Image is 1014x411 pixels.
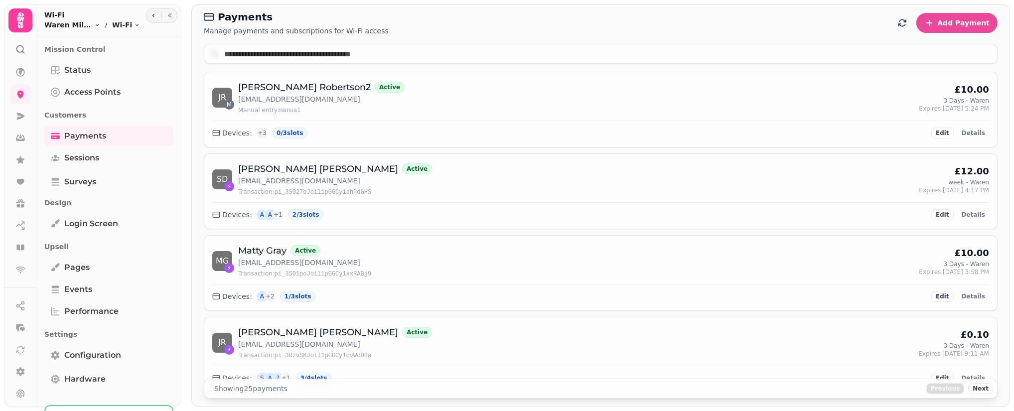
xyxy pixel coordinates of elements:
[238,258,371,268] p: [EMAIL_ADDRESS][DOMAIN_NAME]
[402,327,432,338] div: Active
[955,83,989,97] div: £10.00
[44,194,173,212] p: Design
[958,128,989,138] button: Details
[44,126,173,146] a: Payments
[44,345,173,365] a: Configuration
[272,372,284,384] div: ?
[44,20,100,30] button: Waren Mill Camping and [GEOGRAPHIC_DATA]
[256,372,268,384] div: Samsung SM-A336B
[958,373,989,384] button: Details
[958,209,989,220] button: Details
[288,209,324,220] div: 2 / 3 slots
[44,172,173,192] a: Surveys
[64,349,121,361] span: Configuration
[204,26,389,36] p: Manage payments and subscriptions for Wi-Fi access
[919,186,989,194] div: Expires [DATE] 4:17 PM
[238,94,405,104] p: [EMAIL_ADDRESS][DOMAIN_NAME]
[280,372,292,384] div: + 1
[64,152,99,164] span: Sessions
[238,339,432,349] p: [EMAIL_ADDRESS][DOMAIN_NAME]
[280,291,316,302] div: 1 / 3 slots
[936,375,949,381] span: Edit
[973,386,989,392] span: Next
[204,10,389,24] h2: Payments
[968,383,993,394] button: Next
[44,82,173,102] a: Access Points
[44,10,140,20] h2: Wi-Fi
[931,373,954,384] button: Edit
[44,325,173,343] p: Settings
[44,20,140,30] nav: breadcrumb
[44,148,173,168] a: Sessions
[931,128,954,138] button: Edit
[44,40,173,58] p: Mission Control
[44,20,92,30] span: Waren Mill Camping and [GEOGRAPHIC_DATA]
[272,209,284,221] div: + 1
[256,209,268,221] div: Apple iPhone
[936,212,949,218] span: Edit
[44,60,173,80] a: Status
[44,279,173,299] a: Events
[238,351,432,360] div: Transaction:
[208,384,293,394] div: Showing 25 payments
[64,86,121,98] span: Access Points
[64,218,118,230] span: Login screen
[224,181,234,191] div: ⚡
[44,106,173,124] p: Customers
[64,305,119,317] span: Performance
[64,373,106,385] span: Hardware
[64,130,106,142] span: Payments
[264,372,276,384] div: Amazon KFMUWI
[944,97,989,105] div: 3 Days - Waren
[238,162,398,176] h3: [PERSON_NAME] [PERSON_NAME]
[44,258,173,277] a: Pages
[217,175,228,183] span: S D
[238,325,398,339] h3: [PERSON_NAME] [PERSON_NAME]
[238,80,371,94] h3: [PERSON_NAME] Robertson2
[944,342,989,350] div: 3 Days - Waren
[931,209,954,220] button: Edit
[402,163,432,174] div: Active
[212,210,252,220] div: Devices:
[958,291,989,302] button: Details
[238,176,432,186] p: [EMAIL_ADDRESS][DOMAIN_NAME]
[272,128,308,138] div: 0 / 3 slots
[44,214,173,234] a: Login screen
[275,189,371,196] span: pi_3S027bJoil1pGGCy1dhPdGHS
[955,164,989,178] div: £12.00
[919,105,989,113] div: Expires [DATE] 5:24 PM
[64,64,91,76] span: Status
[264,209,276,221] div: Apple Macintosh
[44,369,173,389] a: Hardware
[937,19,990,26] span: Add Payment
[224,100,234,110] div: M
[955,246,989,260] div: £10.00
[216,257,229,265] span: M G
[931,386,960,392] span: Previous
[962,375,985,381] span: Details
[936,293,949,299] span: Edit
[931,291,954,302] button: Edit
[218,339,226,347] span: J R
[296,373,332,384] div: 3 / 4 slots
[375,82,405,93] div: Active
[44,301,173,321] a: Performance
[962,130,985,136] span: Details
[290,245,320,256] div: Active
[919,268,989,276] div: Expires [DATE] 3:58 PM
[238,244,287,258] h3: Matty Gray
[238,270,371,278] div: Transaction:
[916,13,998,33] button: Add Payment
[212,291,252,301] div: Devices:
[256,290,268,302] div: Apple iPhone
[256,127,268,139] div: + 3
[962,212,985,218] span: Details
[279,107,300,114] span: manual
[962,293,985,299] span: Details
[961,328,989,342] div: £0.10
[64,176,96,188] span: Surveys
[238,188,432,196] div: Transaction:
[218,94,226,102] span: J R
[944,260,989,268] div: 3 Days - Waren
[112,20,140,30] button: Wi-Fi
